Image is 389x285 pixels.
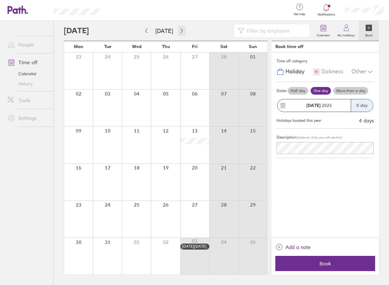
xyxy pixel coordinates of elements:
[3,112,53,124] a: Settings
[280,261,371,266] span: Book
[277,118,321,123] div: Holidays booked this year
[132,44,141,49] span: Wed
[3,79,53,89] a: History
[3,94,53,107] a: Tools
[182,244,208,249] div: [DATE][DATE]
[316,3,337,16] a: Notifications
[277,56,374,66] div: Time off category
[277,96,374,115] button: [DATE] 20250 day
[275,256,375,271] button: Book
[288,87,308,95] label: Half day
[306,103,332,108] span: 2025
[275,242,311,252] button: Add a note
[104,44,111,49] span: Tue
[334,21,359,41] a: My holidays
[351,66,374,78] div: Other
[313,32,334,37] label: Calendar
[285,242,311,252] span: Add a note
[162,44,170,49] span: Thu
[289,12,310,16] span: Get help
[311,87,331,95] label: One day
[249,44,257,49] span: Sun
[351,99,373,112] div: 0 day
[150,26,178,36] button: [DATE]
[275,44,303,49] div: Book time off
[333,87,368,95] label: More than a day
[316,13,337,16] span: Notifications
[334,32,359,37] label: My holidays
[296,135,342,139] span: (Optional. Only you will see this)
[192,44,198,49] span: Fri
[359,118,374,123] div: 4 days
[74,44,83,49] span: Mon
[277,89,286,93] span: Dates
[277,135,296,139] span: Description
[306,102,320,108] strong: [DATE]
[220,44,227,49] span: Sat
[3,69,53,79] a: Calendar
[321,68,343,75] span: Sickness
[3,56,53,69] a: Time off
[359,21,379,41] a: Book
[244,25,305,37] input: Filter by employee
[313,21,334,41] a: Calendar
[3,38,53,51] a: People
[285,68,304,75] span: Holiday
[362,32,376,37] label: Book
